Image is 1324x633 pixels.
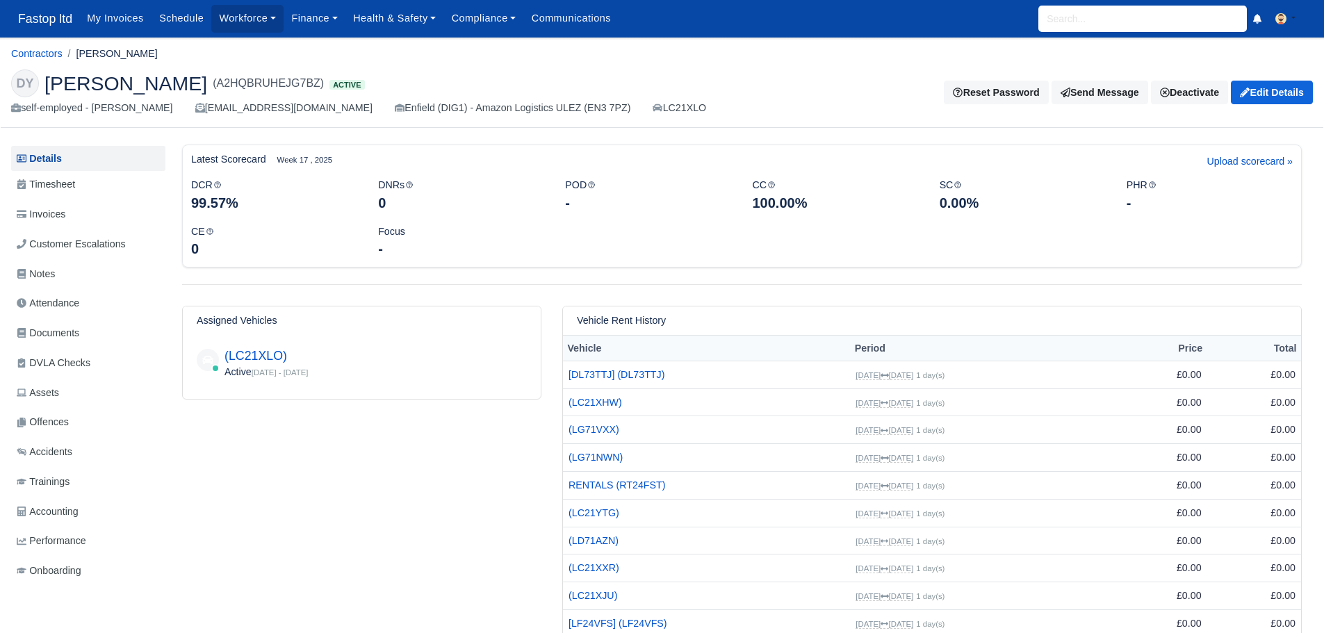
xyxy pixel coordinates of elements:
small: [DATE] [DATE] [856,454,913,463]
small: [DATE] [DATE] [856,371,913,380]
a: [LF24VFS] (LF24VFS) [569,616,844,632]
td: £0.00 [1207,471,1301,499]
div: POD [555,177,742,213]
td: £0.00 [1113,499,1207,527]
a: Upload scorecard » [1207,154,1293,177]
td: £0.00 [1113,444,1207,472]
th: Vehicle [563,336,850,361]
a: Communications [524,5,619,32]
small: [DATE] [DATE] [856,537,913,546]
small: [DATE] [DATE] [856,482,913,491]
small: 1 day(s) [916,620,945,628]
div: 0 [191,239,357,258]
h6: Latest Scorecard [191,154,266,165]
a: (LC21XLO) [224,349,287,363]
div: Active [224,349,527,379]
a: Attendance [11,290,165,317]
small: [DATE] [DATE] [856,426,913,435]
td: £0.00 [1113,554,1207,582]
a: (LG71NWN) [569,450,844,466]
span: Onboarding [17,563,81,579]
div: DCR [181,177,368,213]
a: (LD71AZN) [569,533,844,549]
span: Performance [17,533,86,549]
small: 1 day(s) [916,509,945,518]
a: Contractors [11,48,63,59]
div: DY [11,69,39,97]
th: Price [1113,336,1207,361]
td: £0.00 [1113,527,1207,554]
a: Details [11,146,165,172]
small: 1 day(s) [916,482,945,490]
div: - [565,193,731,213]
a: (LC21XHW) [569,395,844,411]
a: Documents [11,320,165,347]
div: 0 [378,193,544,213]
h6: Vehicle Rent History [577,315,666,327]
div: CE [181,224,368,259]
span: Trainings [17,474,70,490]
small: [DATE] [DATE] [856,399,913,408]
div: David yau [1,58,1323,128]
td: £0.00 [1207,554,1301,582]
td: £0.00 [1113,416,1207,444]
span: Active [329,80,364,90]
span: Customer Escalations [17,236,126,252]
th: Total [1207,336,1301,361]
div: - [1127,193,1293,213]
span: Invoices [17,206,65,222]
span: Offences [17,414,69,430]
a: (LC21XJU) [569,588,844,604]
span: Notes [17,266,55,282]
li: [PERSON_NAME] [63,46,158,62]
div: DNRs [368,177,555,213]
a: Accidents [11,438,165,466]
td: £0.00 [1207,582,1301,610]
a: Assets [11,379,165,406]
td: £0.00 [1207,527,1301,554]
div: self-employed - [PERSON_NAME] [11,100,173,116]
span: (A2HQBRUHEJG7BZ) [213,75,324,92]
small: 1 day(s) [916,537,945,545]
a: Performance [11,527,165,554]
small: [DATE] [DATE] [856,592,913,601]
div: SC [929,177,1116,213]
td: £0.00 [1113,582,1207,610]
td: £0.00 [1207,388,1301,416]
a: DVLA Checks [11,350,165,377]
a: Offences [11,409,165,436]
td: £0.00 [1113,471,1207,499]
div: 99.57% [191,193,357,213]
button: Reset Password [944,81,1048,104]
a: Workforce [211,5,284,32]
a: Customer Escalations [11,231,165,258]
a: Edit Details [1231,81,1313,104]
small: [DATE] [DATE] [856,620,913,629]
small: 1 day(s) [916,399,945,407]
td: £0.00 [1207,499,1301,527]
a: Schedule [152,5,211,32]
span: DVLA Checks [17,355,90,371]
small: 1 day(s) [916,592,945,600]
td: £0.00 [1113,388,1207,416]
a: [DL73TTJ] (DL73TTJ) [569,367,844,383]
td: £0.00 [1207,444,1301,472]
th: Period [850,336,1113,361]
a: Health & Safety [345,5,444,32]
a: (LG71VXX) [569,422,844,438]
div: - [378,239,544,258]
a: (LC21XXR) [569,560,844,576]
a: Compliance [444,5,524,32]
a: Timesheet [11,171,165,198]
a: Invoices [11,201,165,228]
h6: Assigned Vehicles [197,315,277,327]
div: Deactivate [1151,81,1228,104]
div: PHR [1116,177,1303,213]
a: My Invoices [79,5,152,32]
td: £0.00 [1207,361,1301,388]
span: Fastop ltd [11,5,79,33]
a: Send Message [1052,81,1148,104]
a: Accounting [11,498,165,525]
a: Fastop ltd [11,6,79,33]
small: 1 day(s) [916,371,945,379]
